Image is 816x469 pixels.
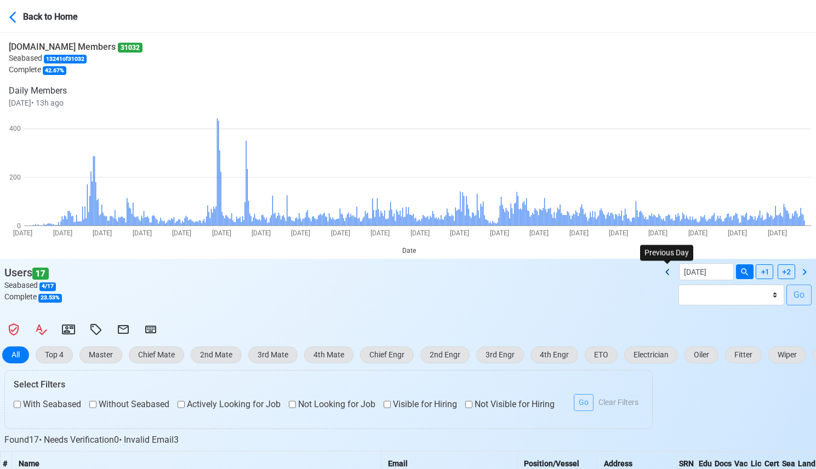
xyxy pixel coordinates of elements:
[9,97,142,109] p: [DATE] • 13h ago
[768,346,806,363] button: Wiper
[490,229,509,237] text: [DATE]
[360,346,414,363] button: Chief Engr
[624,346,678,363] button: Electrician
[574,394,594,411] button: Go
[786,285,812,305] button: Go
[13,229,32,237] text: [DATE]
[14,379,643,390] h6: Select Filters
[9,64,142,76] p: Complete
[36,346,73,363] button: Top 4
[43,66,66,75] span: 42.67 %
[410,229,430,237] text: [DATE]
[728,229,747,237] text: [DATE]
[17,222,21,230] text: 0
[14,398,21,411] input: With Seabased
[89,398,169,411] label: Without Seabased
[289,398,296,411] input: Not Looking for Job
[768,229,787,237] text: [DATE]
[9,84,142,97] p: Daily Members
[129,346,184,363] button: Chief Mate
[465,398,472,411] input: Not Visible for Hiring
[9,3,106,29] button: Back to Home
[212,229,231,237] text: [DATE]
[370,229,390,237] text: [DATE]
[93,229,112,237] text: [DATE]
[384,398,457,411] label: Visible for Hiring
[450,229,469,237] text: [DATE]
[39,282,56,291] span: 4 / 17
[291,229,310,237] text: [DATE]
[23,8,105,24] div: Back to Home
[304,346,353,363] button: 4th Mate
[640,245,693,260] div: Previous Day
[9,125,21,132] text: 400
[585,346,618,363] button: ETO
[89,398,96,411] input: Without Seabased
[530,346,578,363] button: 4th Engr
[289,398,375,411] label: Not Looking for Job
[252,229,271,237] text: [DATE]
[402,247,416,254] text: Date
[569,229,589,237] text: [DATE]
[609,229,628,237] text: [DATE]
[178,398,185,411] input: Actively Looking for Job
[14,398,81,411] label: With Seabased
[44,55,87,63] span: 13241 of 31032
[725,346,762,363] button: Fitter
[133,229,152,237] text: [DATE]
[465,398,555,411] label: Not Visible for Hiring
[38,294,62,303] span: 23.53 %
[9,53,142,64] p: Seabased
[118,43,142,53] span: 31032
[32,268,49,280] span: 17
[79,346,122,363] button: Master
[331,229,350,237] text: [DATE]
[688,229,707,237] text: [DATE]
[9,42,142,53] h6: [DOMAIN_NAME] Members
[191,346,242,363] button: 2nd Mate
[178,398,281,411] label: Actively Looking for Job
[9,173,21,181] text: 200
[172,229,191,237] text: [DATE]
[384,398,391,411] input: Visible for Hiring
[684,346,718,363] button: Oiler
[476,346,524,363] button: 3rd Engr
[420,346,470,363] button: 2nd Engr
[529,229,549,237] text: [DATE]
[648,229,667,237] text: [DATE]
[2,346,29,363] button: All
[248,346,298,363] button: 3rd Mate
[53,229,72,237] text: [DATE]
